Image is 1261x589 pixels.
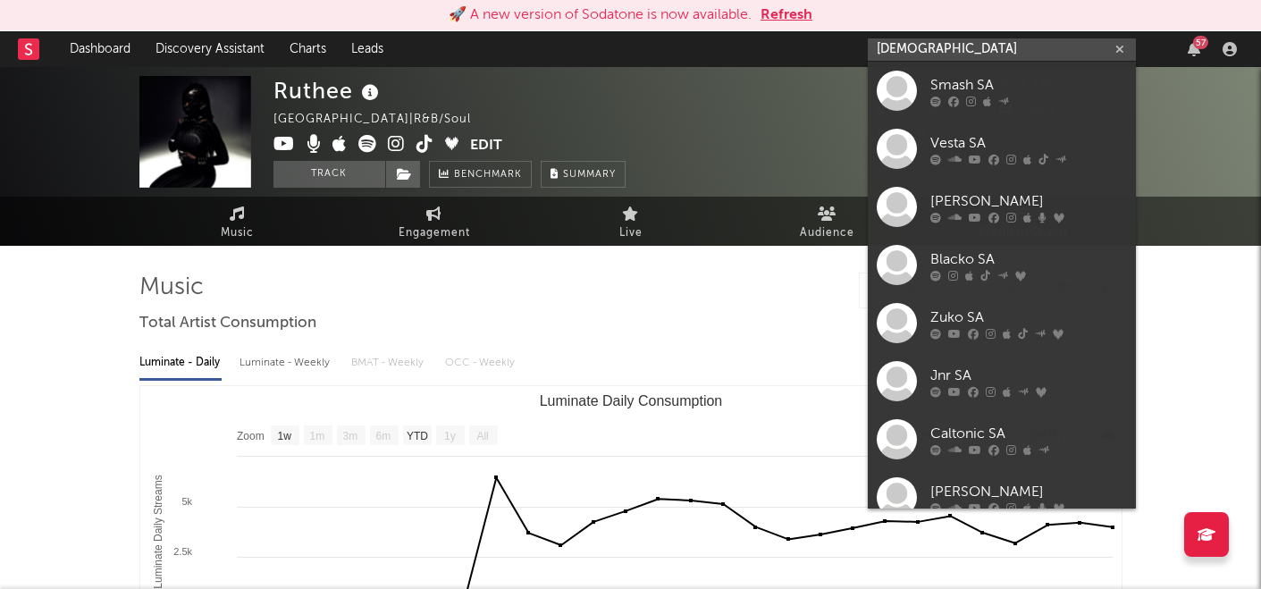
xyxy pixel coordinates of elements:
div: Smash SA [930,74,1127,96]
a: Vesta SA [868,120,1136,178]
a: Benchmark [429,161,532,188]
text: 3m [342,430,357,442]
a: Zuko SA [868,294,1136,352]
div: Vesta SA [930,132,1127,154]
input: Search by song name or URL [860,284,1048,299]
a: Blacko SA [868,236,1136,294]
text: 1m [309,430,324,442]
text: 5k [181,496,192,507]
div: Ruthee [273,76,383,105]
button: Refresh [761,4,812,26]
a: Smash SA [868,62,1136,120]
div: 🚀 A new version of Sodatone is now available. [449,4,752,26]
input: Search for artists [868,38,1136,61]
div: [PERSON_NAME] [930,481,1127,502]
a: Music [139,197,336,246]
span: Live [619,223,643,244]
text: Luminate Daily Streams [152,475,164,588]
div: [GEOGRAPHIC_DATA] | R&B/Soul [273,109,492,130]
a: Audience [729,197,926,246]
div: Jnr SA [930,365,1127,386]
text: YTD [406,430,427,442]
div: Caltonic SA [930,423,1127,444]
span: Music [221,223,254,244]
span: Benchmark [454,164,522,186]
a: Caltonic SA [868,410,1136,468]
a: Engagement [336,197,533,246]
div: Luminate - Weekly [240,348,333,378]
div: Luminate - Daily [139,348,222,378]
a: Dashboard [57,31,143,67]
text: All [476,430,488,442]
button: Edit [470,135,502,157]
a: [PERSON_NAME] [868,468,1136,526]
div: Blacko SA [930,248,1127,270]
a: Discovery Assistant [143,31,277,67]
div: Zuko SA [930,307,1127,328]
span: Engagement [399,223,470,244]
span: Audience [800,223,854,244]
a: [PERSON_NAME] [868,178,1136,236]
text: 1y [444,430,456,442]
button: Track [273,161,385,188]
div: 57 [1193,36,1208,49]
a: Leads [339,31,396,67]
a: Live [533,197,729,246]
text: Zoom [237,430,265,442]
text: 6m [375,430,391,442]
span: Total Artist Consumption [139,313,316,334]
a: Jnr SA [868,352,1136,410]
span: Summary [563,170,616,180]
button: 57 [1188,42,1200,56]
text: 2.5k [173,546,192,557]
div: [PERSON_NAME] [930,190,1127,212]
text: 1w [277,430,291,442]
text: Luminate Daily Consumption [539,393,722,408]
a: Charts [277,31,339,67]
button: Summary [541,161,626,188]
